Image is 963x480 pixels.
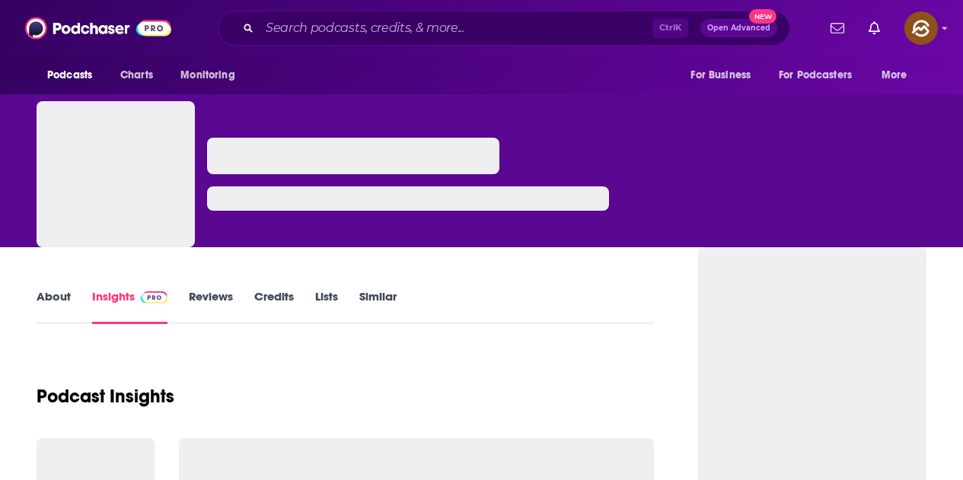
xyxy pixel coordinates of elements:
[359,289,397,324] a: Similar
[749,9,776,24] span: New
[882,65,907,86] span: More
[904,11,938,45] span: Logged in as hey85204
[92,289,167,324] a: InsightsPodchaser Pro
[25,14,171,43] img: Podchaser - Follow, Share and Rate Podcasts
[690,65,751,86] span: For Business
[707,24,770,32] span: Open Advanced
[110,61,162,90] a: Charts
[170,61,254,90] button: open menu
[871,61,926,90] button: open menu
[180,65,234,86] span: Monitoring
[218,11,790,46] div: Search podcasts, credits, & more...
[779,65,852,86] span: For Podcasters
[189,289,233,324] a: Reviews
[652,18,688,38] span: Ctrl K
[680,61,770,90] button: open menu
[37,289,71,324] a: About
[37,385,174,408] h1: Podcast Insights
[824,15,850,41] a: Show notifications dropdown
[37,61,112,90] button: open menu
[863,15,886,41] a: Show notifications dropdown
[141,291,167,304] img: Podchaser Pro
[904,11,938,45] button: Show profile menu
[700,19,777,37] button: Open AdvancedNew
[315,289,338,324] a: Lists
[120,65,153,86] span: Charts
[904,11,938,45] img: User Profile
[769,61,874,90] button: open menu
[254,289,294,324] a: Credits
[47,65,92,86] span: Podcasts
[260,16,652,40] input: Search podcasts, credits, & more...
